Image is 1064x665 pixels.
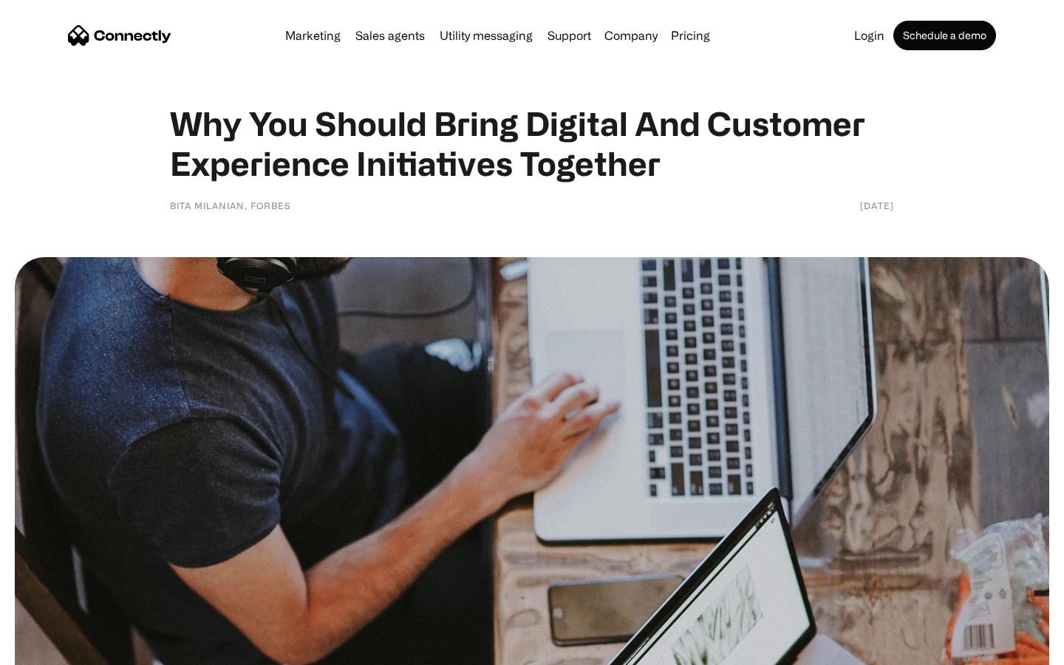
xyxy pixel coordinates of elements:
[170,198,291,213] div: Bita Milanian, Forbes
[665,30,716,41] a: Pricing
[349,30,431,41] a: Sales agents
[860,198,894,213] div: [DATE]
[893,21,996,50] a: Schedule a demo
[604,25,658,46] div: Company
[542,30,597,41] a: Support
[848,30,890,41] a: Login
[434,30,539,41] a: Utility messaging
[170,103,894,183] h1: Why You Should Bring Digital And Customer Experience Initiatives Together
[15,639,89,660] aside: Language selected: English
[30,639,89,660] ul: Language list
[279,30,347,41] a: Marketing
